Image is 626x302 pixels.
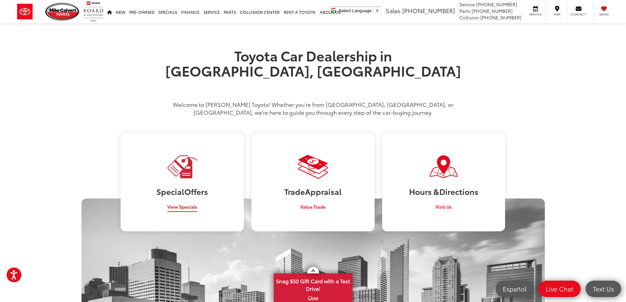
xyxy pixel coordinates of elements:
[472,8,513,14] span: [PHONE_NUMBER]
[435,203,452,210] span: Visit Us
[476,1,517,8] span: [PHONE_NUMBER]
[496,281,534,297] a: Español
[586,281,621,297] a: Text Us
[429,154,459,179] img: Visit Our Dealership
[339,8,380,13] a: Select Language​
[499,285,530,293] span: Español
[121,133,243,231] a: SpecialOffers View Specials
[298,154,328,179] img: Visit Our Dealership
[550,12,564,16] span: Map
[256,187,369,196] h3: Trade Appraisal
[590,285,617,293] span: Text Us
[539,281,581,297] a: Live Chat
[480,14,522,21] span: [PHONE_NUMBER]
[45,3,80,21] img: Mike Calvert Toyota
[459,8,470,14] span: Parts
[373,8,374,13] span: ​
[543,285,577,293] span: Live Chat
[459,1,475,8] span: Service
[339,8,372,13] span: Select Language
[571,12,586,16] span: Contact
[459,14,479,21] span: Collision
[251,133,374,231] a: TradeAppraisal Value Trade
[274,274,352,294] span: Snag $50 Gift Card with a Test Drive!
[375,8,380,13] span: ▼
[597,12,611,16] span: Saved
[528,12,543,16] span: Service
[160,48,466,93] h1: Toyota Car Dealership in [GEOGRAPHIC_DATA], [GEOGRAPHIC_DATA]
[160,100,466,116] p: Welcome to [PERSON_NAME] Toyota! Whether you’re from [GEOGRAPHIC_DATA], [GEOGRAPHIC_DATA], or [GE...
[382,133,505,231] a: Hours &Directions Visit Us
[300,203,326,210] span: Value Trade
[387,187,500,196] h3: Hours & Directions
[167,203,197,210] span: View Specials
[126,187,239,196] h3: Special Offers
[386,6,401,15] span: Sales
[166,154,198,180] img: Visit Our Dealership
[402,6,455,15] span: [PHONE_NUMBER]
